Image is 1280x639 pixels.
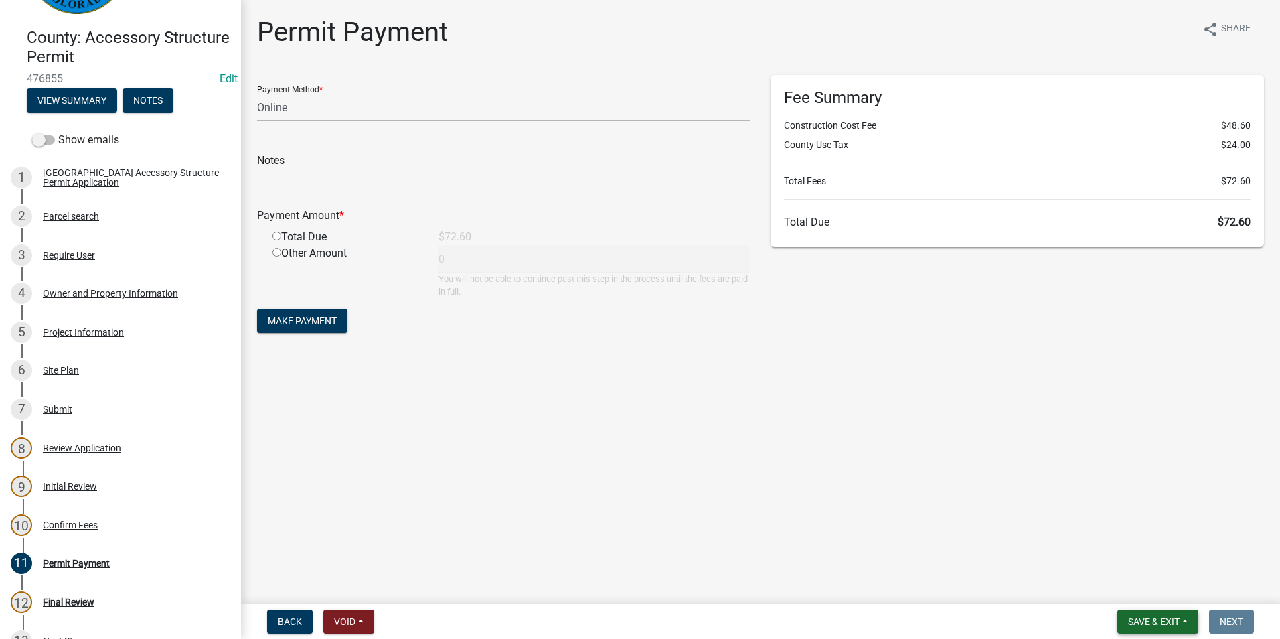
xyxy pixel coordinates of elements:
[43,212,99,221] div: Parcel search
[43,366,79,375] div: Site Plan
[32,132,119,148] label: Show emails
[1128,616,1180,627] span: Save & Exit
[11,514,32,536] div: 10
[1221,174,1251,188] span: $72.60
[43,520,98,530] div: Confirm Fees
[1220,616,1243,627] span: Next
[43,289,178,298] div: Owner and Property Information
[11,553,32,574] div: 11
[247,208,761,224] div: Payment Amount
[262,245,428,298] div: Other Amount
[278,616,302,627] span: Back
[784,174,1251,188] li: Total Fees
[1221,138,1251,152] span: $24.00
[123,88,173,113] button: Notes
[11,360,32,381] div: 6
[43,482,97,491] div: Initial Review
[1221,119,1251,133] span: $48.60
[323,610,374,634] button: Void
[43,597,94,607] div: Final Review
[43,328,124,337] div: Project Information
[27,96,117,106] wm-modal-confirm: Summary
[268,315,337,326] span: Make Payment
[43,168,220,187] div: [GEOGRAPHIC_DATA] Accessory Structure Permit Application
[11,322,32,343] div: 5
[220,72,238,85] a: Edit
[220,72,238,85] wm-modal-confirm: Edit Application Number
[257,309,347,333] button: Make Payment
[11,244,32,266] div: 3
[784,138,1251,152] li: County Use Tax
[784,88,1251,108] h6: Fee Summary
[1209,610,1254,634] button: Next
[267,610,313,634] button: Back
[27,28,230,67] h4: County: Accessory Structure Permit
[262,229,428,245] div: Total Due
[1192,16,1261,42] button: shareShare
[123,96,173,106] wm-modal-confirm: Notes
[43,443,121,453] div: Review Application
[11,591,32,613] div: 12
[27,88,117,113] button: View Summary
[1117,610,1198,634] button: Save & Exit
[11,283,32,304] div: 4
[27,72,214,85] span: 476855
[1218,216,1251,228] span: $72.60
[784,119,1251,133] li: Construction Cost Fee
[1221,21,1251,38] span: Share
[43,405,72,414] div: Submit
[784,216,1251,228] h6: Total Due
[334,616,355,627] span: Void
[257,16,448,48] h1: Permit Payment
[11,476,32,497] div: 9
[1202,21,1218,38] i: share
[11,206,32,227] div: 2
[11,437,32,459] div: 8
[11,167,32,188] div: 1
[11,399,32,420] div: 7
[43,251,95,260] div: Require User
[43,559,110,568] div: Permit Payment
